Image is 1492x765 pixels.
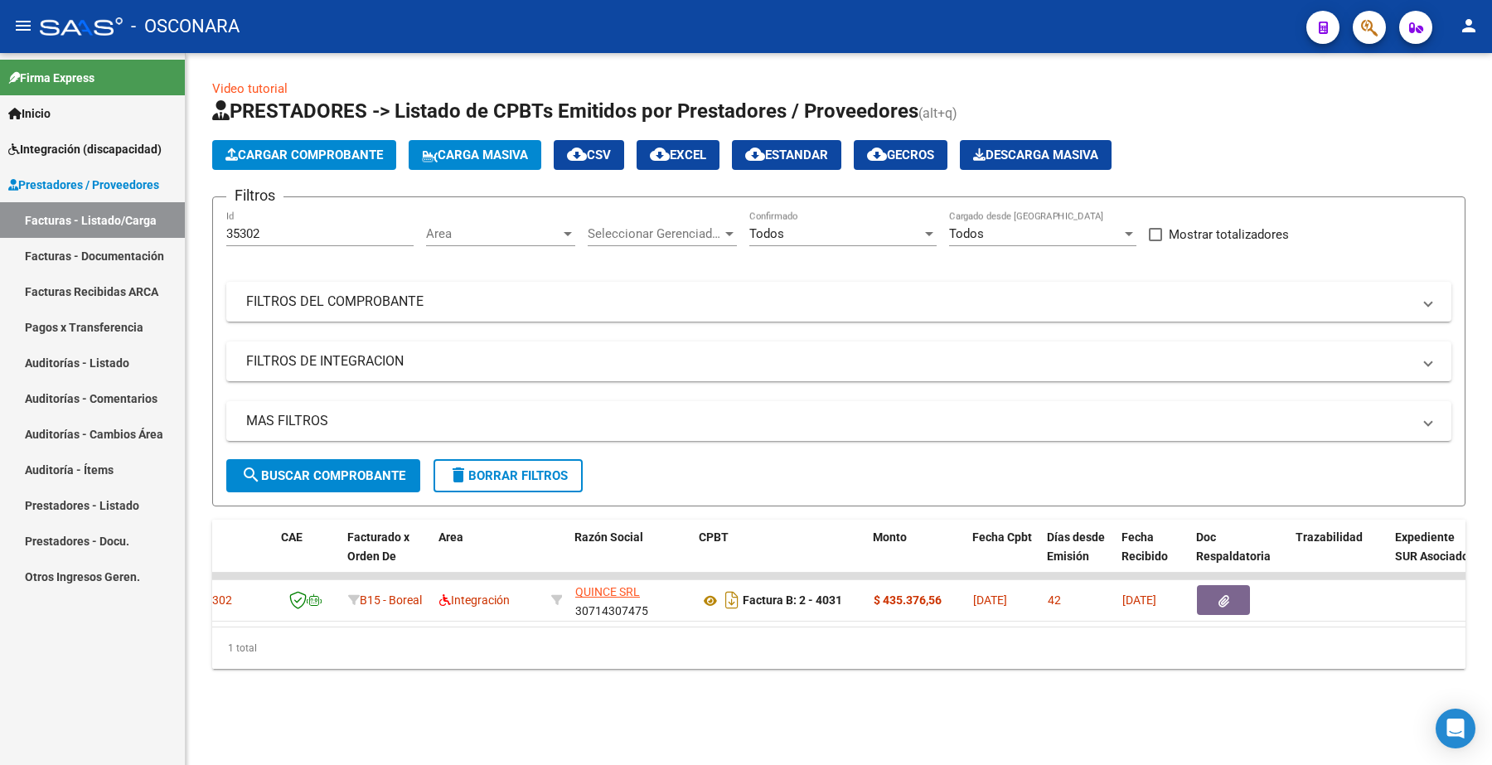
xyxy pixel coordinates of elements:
[867,148,934,162] span: Gecros
[918,105,957,121] span: (alt+q)
[637,140,719,170] button: EXCEL
[1388,520,1480,593] datatable-header-cell: Expediente SUR Asociado
[1196,530,1271,563] span: Doc Respaldatoria
[567,144,587,164] mat-icon: cloud_download
[409,140,541,170] button: Carga Masiva
[567,148,611,162] span: CSV
[1122,593,1156,607] span: [DATE]
[212,140,396,170] button: Cargar Comprobante
[274,520,341,593] datatable-header-cell: CAE
[650,144,670,164] mat-icon: cloud_download
[434,459,583,492] button: Borrar Filtros
[8,140,162,158] span: Integración (discapacidad)
[426,226,560,241] span: Area
[650,148,706,162] span: EXCEL
[699,530,729,544] span: CPBT
[422,148,528,162] span: Carga Masiva
[131,8,240,45] span: - OSCONARA
[874,593,942,607] strong: $ 435.376,56
[966,520,1040,593] datatable-header-cell: Fecha Cpbt
[439,593,510,607] span: Integración
[1189,520,1289,593] datatable-header-cell: Doc Respaldatoria
[745,148,828,162] span: Estandar
[226,341,1451,381] mat-expansion-panel-header: FILTROS DE INTEGRACION
[973,593,1007,607] span: [DATE]
[854,140,947,170] button: Gecros
[1459,16,1479,36] mat-icon: person
[1395,530,1469,563] span: Expediente SUR Asociado
[866,520,966,593] datatable-header-cell: Monto
[867,144,887,164] mat-icon: cloud_download
[749,226,784,241] span: Todos
[1047,530,1105,563] span: Días desde Emisión
[199,593,232,607] span: 35302
[732,140,841,170] button: Estandar
[692,520,866,593] datatable-header-cell: CPBT
[588,226,722,241] span: Seleccionar Gerenciador
[574,530,643,544] span: Razón Social
[246,412,1412,430] mat-panel-title: MAS FILTROS
[960,140,1112,170] app-download-masive: Descarga masiva de comprobantes (adjuntos)
[341,520,432,593] datatable-header-cell: Facturado x Orden De
[8,176,159,194] span: Prestadores / Proveedores
[8,104,51,123] span: Inicio
[554,140,624,170] button: CSV
[1436,709,1475,748] div: Open Intercom Messenger
[1048,593,1061,607] span: 42
[212,627,1465,669] div: 1 total
[438,530,463,544] span: Area
[432,520,544,593] datatable-header-cell: Area
[241,465,261,485] mat-icon: search
[575,583,686,617] div: 30714307475
[1040,520,1115,593] datatable-header-cell: Días desde Emisión
[973,148,1098,162] span: Descarga Masiva
[1121,530,1168,563] span: Fecha Recibido
[212,99,918,123] span: PRESTADORES -> Listado de CPBTs Emitidos por Prestadores / Proveedores
[241,468,405,483] span: Buscar Comprobante
[1296,530,1363,544] span: Trazabilidad
[972,530,1032,544] span: Fecha Cpbt
[360,593,422,607] span: B15 - Boreal
[743,594,842,608] strong: Factura B: 2 - 4031
[721,587,743,613] i: Descargar documento
[281,530,303,544] span: CAE
[1115,520,1189,593] datatable-header-cell: Fecha Recibido
[347,530,409,563] span: Facturado x Orden De
[226,282,1451,322] mat-expansion-panel-header: FILTROS DEL COMPROBANTE
[226,401,1451,441] mat-expansion-panel-header: MAS FILTROS
[246,352,1412,370] mat-panel-title: FILTROS DE INTEGRACION
[246,293,1412,311] mat-panel-title: FILTROS DEL COMPROBANTE
[226,184,283,207] h3: Filtros
[448,465,468,485] mat-icon: delete
[212,81,288,96] a: Video tutorial
[873,530,907,544] span: Monto
[949,226,984,241] span: Todos
[568,520,692,593] datatable-header-cell: Razón Social
[1289,520,1388,593] datatable-header-cell: Trazabilidad
[225,148,383,162] span: Cargar Comprobante
[1169,225,1289,245] span: Mostrar totalizadores
[745,144,765,164] mat-icon: cloud_download
[448,468,568,483] span: Borrar Filtros
[575,585,640,598] span: QUINCE SRL
[226,459,420,492] button: Buscar Comprobante
[8,69,94,87] span: Firma Express
[13,16,33,36] mat-icon: menu
[960,140,1112,170] button: Descarga Masiva
[191,520,274,593] datatable-header-cell: ID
